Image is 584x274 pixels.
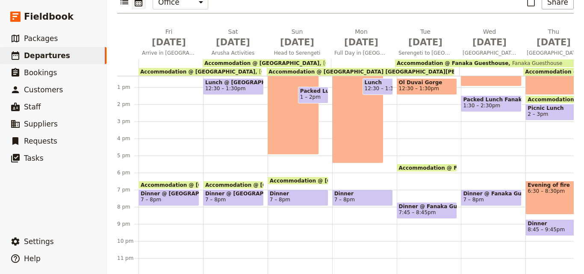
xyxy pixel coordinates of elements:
h2: Mon [334,27,388,49]
span: Dinner @ Fanaka Guesthouse [463,191,519,197]
button: Mon [DATE]Full Day in [GEOGRAPHIC_DATA] [331,27,395,59]
div: Dinner @ [GEOGRAPHIC_DATA]7 – 8pm [203,189,264,206]
span: 6:30 – 8:30pm [528,188,584,194]
span: 7 – 8pm [205,197,226,203]
span: Picnic Lunch [528,105,584,111]
span: Tasks [24,154,44,162]
div: 9 pm [117,221,139,227]
div: [GEOGRAPHIC_DATA]9:30am – 5pm [268,27,319,155]
span: [DATE] [142,36,196,49]
div: 4 pm [117,135,139,142]
span: Suppliers [24,120,58,128]
span: 7:45 – 8:45pm [399,209,436,215]
span: Serengeti to [GEOGRAPHIC_DATA] [395,50,456,56]
div: 6 pm [117,169,139,176]
span: Staff [24,103,41,111]
span: 7 – 8pm [463,197,484,203]
span: Arusha Activities [203,50,263,56]
span: Accommodation @ [GEOGRAPHIC_DATA] [GEOGRAPHIC_DATA][PERSON_NAME] [270,178,498,183]
div: 10 pm [117,238,139,245]
button: Sat [DATE]Arusha Activities [203,27,267,59]
div: 8 pm [117,203,139,210]
div: Accommodation @ Fanaka GuesthouseFanaka Guesthouse [395,59,582,67]
span: [DATE] [398,36,452,49]
span: Accommodation @ [GEOGRAPHIC_DATA] [204,60,319,66]
span: Packed Lunch Fanaka Guesthouse [463,97,519,103]
div: Dinner @ Fanaka Guesthouse7 – 8pm [461,189,522,206]
div: 11 pm [117,255,139,262]
span: Dinner @ Fanaka Guesthouse [399,203,455,209]
div: 5 pm [117,152,139,159]
span: Help [24,254,41,263]
span: [DATE] [463,36,516,49]
span: Accommodation @ [GEOGRAPHIC_DATA] [141,182,260,188]
div: 7 pm [117,186,139,193]
span: Dinner [334,191,391,197]
div: Packed Lunch @ [GEOGRAPHIC_DATA]1 – 2pm [298,87,328,103]
div: Dinner7 – 8pm [332,189,393,206]
button: Sun [DATE]Head to Serengeti [267,27,331,59]
h2: Wed [463,27,516,49]
button: Fri [DATE]Arrive in [GEOGRAPHIC_DATA] [139,27,203,59]
span: Settings [24,237,54,246]
span: Accommodation @ [GEOGRAPHIC_DATA] [140,69,255,75]
span: Departures [24,51,70,60]
span: Packed Lunch @ [GEOGRAPHIC_DATA] [300,88,326,94]
span: Dinner [528,221,584,227]
div: 3 pm [117,118,139,125]
span: Dinner @ [GEOGRAPHIC_DATA] [205,191,262,197]
span: Customers [24,85,63,94]
span: 2 – 3pm [528,111,548,117]
div: Accommodation @ [GEOGRAPHIC_DATA] [GEOGRAPHIC_DATA][PERSON_NAME] [268,177,328,185]
div: Dinner @ [GEOGRAPHIC_DATA]7 – 8pm [139,189,199,206]
div: Accommodation @ [GEOGRAPHIC_DATA][GEOGRAPHIC_DATA], [GEOGRAPHIC_DATA] [139,68,262,76]
span: Ol Duvai Gorge [399,80,455,85]
span: Lunch [365,80,391,85]
span: [DATE] [334,36,388,49]
span: Accommodation @ [GEOGRAPHIC_DATA] [205,182,324,188]
span: [GEOGRAPHIC_DATA] [459,50,520,56]
span: 1 – 2pm [300,94,321,100]
h2: Sun [270,27,324,49]
span: Accommodation @ Fanaka Guesthouse [397,60,508,66]
h2: Sat [206,27,260,49]
button: Wed [DATE][GEOGRAPHIC_DATA] [459,27,523,59]
div: Packed Lunch Fanaka Guesthouse1:30 – 2:30pm [461,95,522,112]
span: Dinner [270,191,326,197]
span: Full Day in [GEOGRAPHIC_DATA] [331,50,392,56]
div: Accommodation @ [GEOGRAPHIC_DATA] [203,181,264,189]
div: Dinner @ Fanaka Guesthouse7:45 – 8:45pm [397,202,457,219]
span: [DATE] [270,36,324,49]
span: Requests [24,137,57,145]
span: Lunch @ [GEOGRAPHIC_DATA] [205,80,262,85]
span: 12:30 – 1:30pm [205,85,245,91]
span: Accommodation @ Fanaka Guesthouse [399,165,514,171]
div: Accommodation @ [GEOGRAPHIC_DATA] [139,181,199,189]
div: Accommodation @ [GEOGRAPHIC_DATA] [GEOGRAPHIC_DATA][PERSON_NAME] [267,68,454,76]
span: 7 – 8pm [334,197,355,203]
div: Lunch12:30 – 1:30pm [363,78,393,95]
span: Bookings [24,68,57,77]
span: 8:45 – 9:45pm [528,227,565,233]
div: Dinner7 – 8pm [268,189,328,206]
span: Head to Serengeti [267,50,327,56]
span: [GEOGRAPHIC_DATA] [523,50,584,56]
h2: Thu [527,27,581,49]
div: Ol Duvai Gorge12:30 – 1:30pm [397,78,457,95]
span: Evening of fire [528,182,584,188]
span: [DATE] [206,36,260,49]
button: Tue [DATE]Serengeti to [GEOGRAPHIC_DATA] [395,27,459,59]
div: Lunch @ [GEOGRAPHIC_DATA]12:30 – 1:30pm [203,78,264,95]
span: Packages [24,34,58,43]
span: 12:30 – 1:30pm [365,85,405,91]
div: Accommodation @ Fanaka Guesthouse [397,164,457,172]
span: Fieldbook [24,10,74,23]
span: Dinner @ [GEOGRAPHIC_DATA] [141,191,197,197]
span: Fanaka Guesthouse [508,60,562,66]
div: Accommodation @ [GEOGRAPHIC_DATA][GEOGRAPHIC_DATA] [203,59,326,67]
span: 7 – 8pm [270,197,290,203]
span: [DATE] [527,36,581,49]
div: 2 pm [117,101,139,108]
h2: Fri [142,27,196,49]
div: 1 pm [117,84,139,91]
